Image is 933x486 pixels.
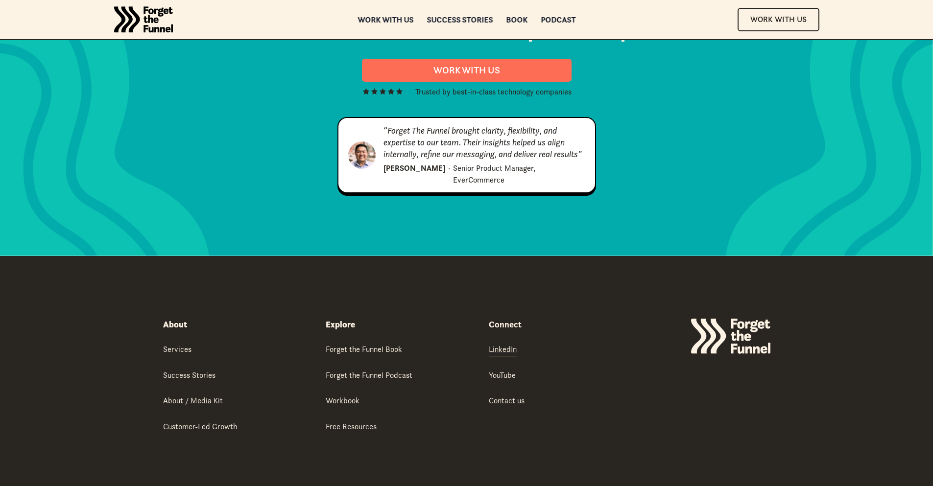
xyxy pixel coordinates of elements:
[163,319,187,330] div: About
[362,59,572,82] a: Work with Us
[383,162,445,174] div: [PERSON_NAME]
[326,319,355,330] div: Explore
[326,344,402,356] a: Forget the Funnel Book
[326,395,359,406] div: Workbook
[358,16,413,23] a: Work with us
[326,370,412,380] div: Forget the Funnel Podcast
[163,421,237,432] div: Customer-Led Growth
[415,86,572,97] div: Trusted by best-in-class technology companies
[163,395,223,407] a: About / Media Kit
[541,16,575,23] a: Podcast
[326,370,412,382] a: Forget the Funnel Podcast
[489,395,525,407] a: Contact us
[326,344,402,354] div: Forget the Funnel Book
[489,395,525,406] div: Contact us
[326,421,377,432] div: Free Resources
[163,344,191,356] a: Services
[489,319,522,330] strong: Connect
[506,16,527,23] a: Book
[383,125,585,160] div: “Forget The Funnel brought clarity, flexibility, and expertise to our team. Their insights helped...
[489,370,516,382] a: YouTube
[163,395,223,406] div: About / Media Kit
[427,16,493,23] a: Success Stories
[489,370,516,380] div: YouTube
[326,421,377,433] a: Free Resources
[489,344,517,354] div: LinkedIn
[374,65,560,76] div: Work with Us
[163,370,215,382] a: Success Stories
[489,344,517,356] a: LinkedIn
[738,8,819,31] a: Work With Us
[448,162,450,174] div: ·
[326,395,359,407] a: Workbook
[163,370,215,380] div: Success Stories
[453,162,585,185] div: Senior Product Manager, EverCommerce
[163,421,237,433] a: Customer-Led Growth
[163,344,191,354] div: Services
